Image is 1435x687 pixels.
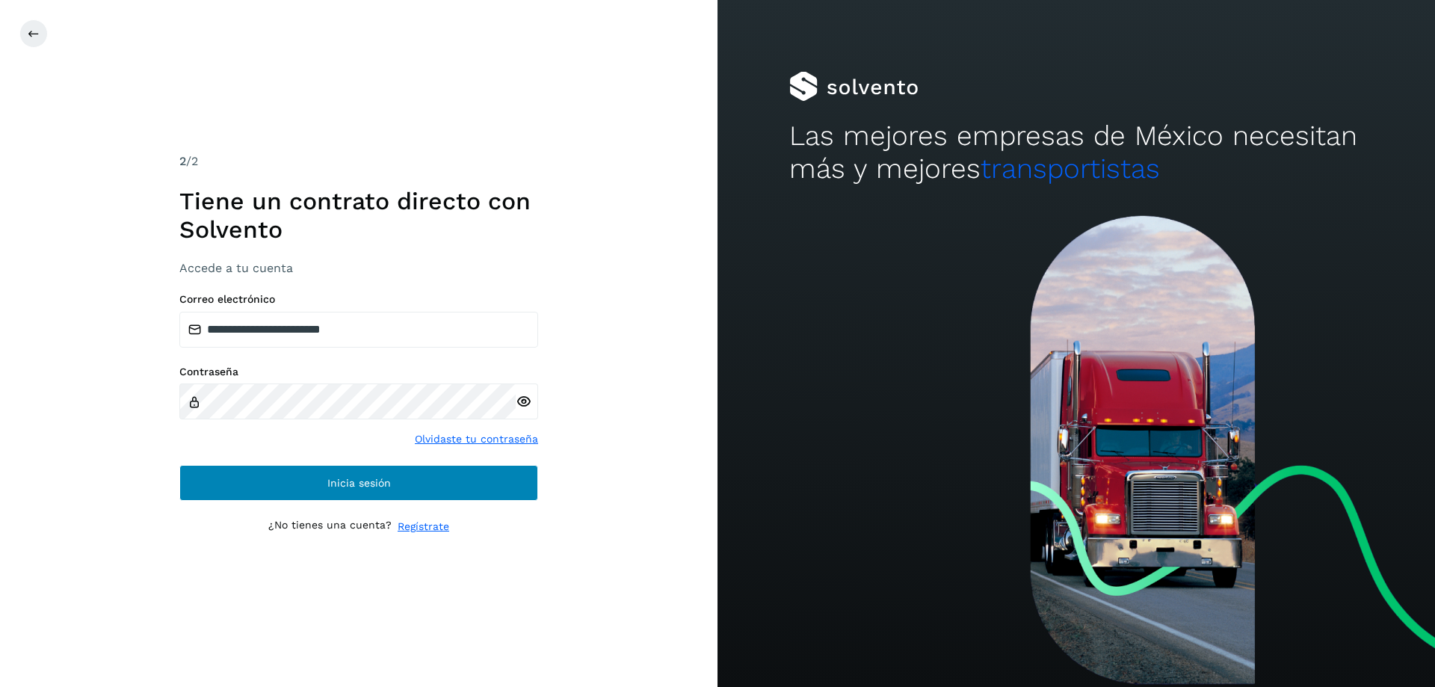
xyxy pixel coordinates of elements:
[981,153,1160,185] span: transportistas
[327,478,391,488] span: Inicia sesión
[398,519,449,534] a: Regístrate
[179,187,538,244] h1: Tiene un contrato directo con Solvento
[179,154,186,168] span: 2
[179,153,538,170] div: /2
[179,261,538,275] h3: Accede a tu cuenta
[179,293,538,306] label: Correo electrónico
[179,366,538,378] label: Contraseña
[789,120,1363,186] h2: Las mejores empresas de México necesitan más y mejores
[268,519,392,534] p: ¿No tienes una cuenta?
[415,431,538,447] a: Olvidaste tu contraseña
[179,465,538,501] button: Inicia sesión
